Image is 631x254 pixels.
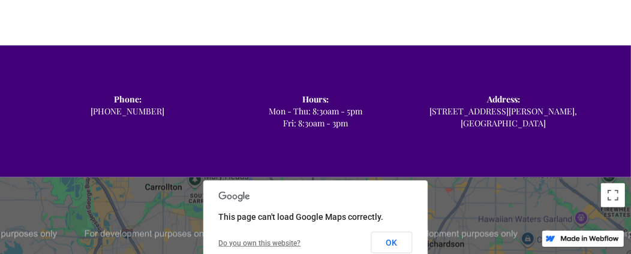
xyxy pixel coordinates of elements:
img: Made in Webflow [560,235,619,241]
div: [STREET_ADDRESS][PERSON_NAME], [GEOGRAPHIC_DATA] [410,93,597,129]
strong: Hours: ‍ [302,93,329,105]
div: [PHONE_NUMBER] [34,93,221,117]
button: Toggle fullscreen view [601,183,625,207]
strong: Phone: ‍ [114,93,142,105]
button: OK [371,232,413,253]
strong: Address: ‍ [487,93,520,105]
a: Do you own this website? [219,239,301,247]
span: This page can't load Google Maps correctly. [219,212,384,222]
div: Mon - Thu: 8:30am - 5pm Fri: 8:30am - 3pm [221,93,409,129]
